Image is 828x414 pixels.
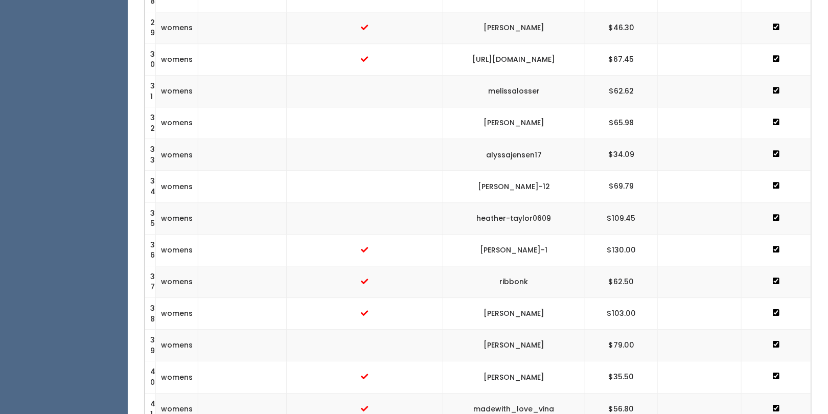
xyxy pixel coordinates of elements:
td: womens [156,330,198,361]
td: 37 [145,266,156,297]
td: $67.45 [585,43,658,75]
td: $46.30 [585,12,658,43]
td: $65.98 [585,107,658,139]
td: 35 [145,202,156,234]
td: womens [156,75,198,107]
td: 39 [145,330,156,361]
td: 38 [145,298,156,330]
td: womens [156,202,198,234]
td: womens [156,266,198,297]
td: 36 [145,234,156,266]
td: $130.00 [585,234,658,266]
td: womens [156,361,198,393]
td: womens [156,171,198,202]
td: womens [156,139,198,171]
td: 30 [145,43,156,75]
td: womens [156,298,198,330]
td: [PERSON_NAME] [443,298,585,330]
td: [PERSON_NAME] [443,361,585,393]
td: heather-taylor0609 [443,202,585,234]
td: [PERSON_NAME] [443,330,585,361]
td: melissalosser [443,75,585,107]
td: 33 [145,139,156,171]
td: $109.45 [585,202,658,234]
td: ribbonk [443,266,585,297]
td: womens [156,107,198,139]
td: alyssajensen17 [443,139,585,171]
td: 40 [145,361,156,393]
td: [PERSON_NAME] [443,12,585,43]
td: $79.00 [585,330,658,361]
td: womens [156,12,198,43]
td: $34.09 [585,139,658,171]
td: [PERSON_NAME]-1 [443,234,585,266]
td: 31 [145,75,156,107]
td: $103.00 [585,298,658,330]
td: 34 [145,171,156,202]
td: [URL][DOMAIN_NAME] [443,43,585,75]
td: $69.79 [585,171,658,202]
td: womens [156,234,198,266]
td: $62.50 [585,266,658,297]
td: $35.50 [585,361,658,393]
td: [PERSON_NAME]-12 [443,171,585,202]
td: 29 [145,12,156,43]
td: womens [156,43,198,75]
td: [PERSON_NAME] [443,107,585,139]
td: $62.62 [585,75,658,107]
td: 32 [145,107,156,139]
